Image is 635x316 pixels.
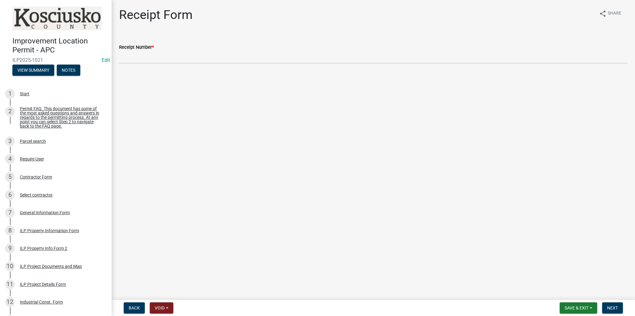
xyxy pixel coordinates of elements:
[20,210,70,215] div: General Information Form
[5,172,15,182] div: 5
[102,57,110,63] a: Edit
[5,154,15,164] div: 4
[129,305,140,310] span: Back
[594,7,626,20] button: shareShare
[5,89,15,99] div: 1
[5,297,15,307] div: 12
[20,157,44,161] div: Require User
[12,57,99,63] span: ILP2025-1021
[5,136,15,146] div: 3
[20,228,79,233] div: ILP Property Information Form
[5,243,15,253] div: 9
[565,305,588,310] span: Save & Exit
[607,305,618,310] span: Next
[20,193,53,197] div: Select contractor
[20,92,29,96] div: Start
[20,264,82,269] div: ILP Project Documents and Map
[5,226,15,236] div: 8
[12,65,54,76] button: View Summary
[599,10,606,17] i: share
[57,65,80,76] button: Notes
[20,175,52,179] div: Contractor Form
[5,279,15,289] div: 11
[5,106,15,116] div: 2
[57,68,80,73] wm-modal-confirm: Notes
[155,305,165,310] span: Void
[124,302,145,314] button: Back
[5,261,15,271] div: 10
[560,302,597,314] button: Save & Exit
[119,7,193,22] h1: Receipt Form
[5,190,15,200] div: 6
[12,7,102,30] img: Kosciusko County, Indiana
[119,45,154,50] label: Receipt Number
[102,57,110,63] wm-modal-confirm: Edit Application Number
[608,10,621,17] span: Share
[5,208,15,218] div: 7
[20,246,67,251] div: ILP Property Info Form 2
[150,302,173,314] button: Void
[12,37,107,55] h4: Improvement Location Permit - APC
[12,68,54,73] wm-modal-confirm: Summary
[20,282,66,287] div: ILP Project Details Form
[20,106,102,128] div: Permit FAQ. This document has some of the most asked questions and answers in regards to the perm...
[602,302,623,314] button: Next
[20,139,46,143] div: Parcel search
[20,300,63,304] div: Industrial Const. Form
